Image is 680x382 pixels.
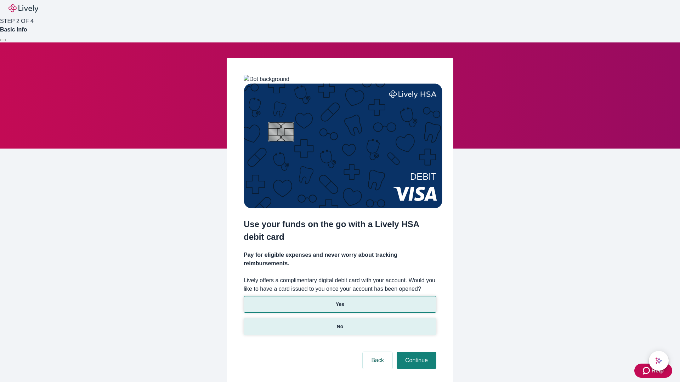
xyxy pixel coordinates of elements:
[337,323,344,330] p: No
[244,75,289,83] img: Dot background
[336,301,344,308] p: Yes
[651,366,664,375] span: Help
[634,364,672,378] button: Zendesk support iconHelp
[244,296,436,313] button: Yes
[649,351,669,371] button: chat
[655,357,662,364] svg: Lively AI Assistant
[244,276,436,293] label: Lively offers a complimentary digital debit card with your account. Would you like to have a card...
[244,318,436,335] button: No
[244,218,436,243] h2: Use your funds on the go with a Lively HSA debit card
[363,352,392,369] button: Back
[397,352,436,369] button: Continue
[244,83,442,208] img: Debit card
[8,4,38,13] img: Lively
[643,366,651,375] svg: Zendesk support icon
[244,251,436,268] h4: Pay for eligible expenses and never worry about tracking reimbursements.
